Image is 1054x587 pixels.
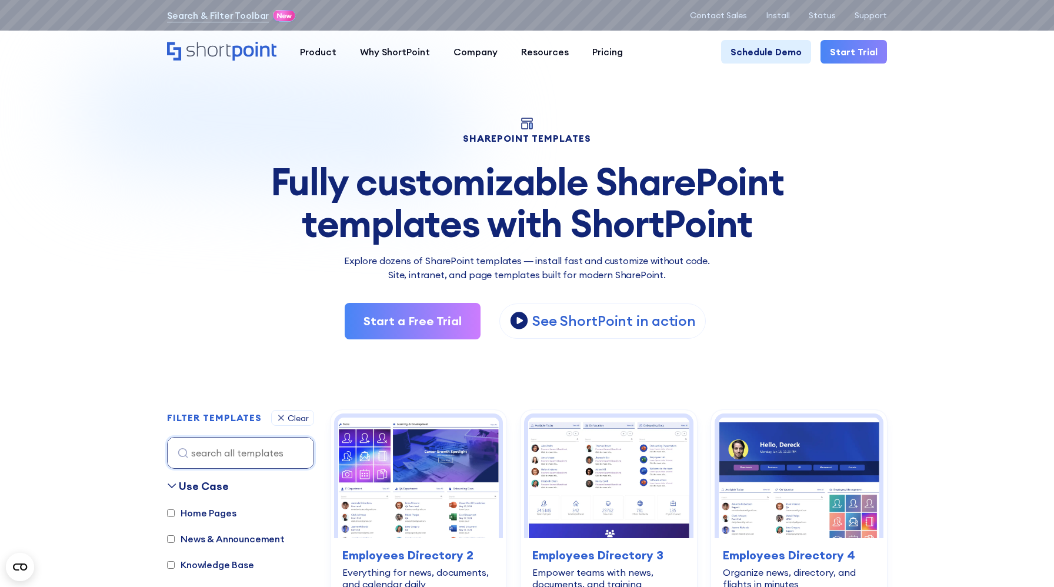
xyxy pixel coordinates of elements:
[288,414,309,422] div: Clear
[509,40,581,64] a: Resources
[167,532,285,546] label: News & Announcement
[342,546,495,564] h3: Employees Directory 2
[288,40,348,64] a: Product
[521,45,569,59] div: Resources
[499,303,705,339] a: open lightbox
[532,546,685,564] h3: Employees Directory 3
[820,40,887,64] a: Start Trial
[442,40,509,64] a: Company
[528,418,689,538] img: SharePoint team site template: Empower teams with news, documents, and training | ShortPoint Temp...
[167,437,314,469] input: search all templates
[360,45,430,59] div: Why ShortPoint
[167,509,175,517] input: Home Pages
[167,506,236,520] label: Home Pages
[348,40,442,64] a: Why ShortPoint
[532,312,695,330] p: See ShortPoint in action
[721,40,811,64] a: Schedule Demo
[766,11,790,20] a: Install
[167,134,887,142] h1: SHAREPOINT TEMPLATES
[167,8,269,22] a: Search & Filter Toolbar
[300,45,336,59] div: Product
[690,11,747,20] a: Contact Sales
[995,531,1054,587] iframe: Chat Widget
[719,418,879,538] img: SharePoint employee directory template: Organize news, directory, and flights in minutes | ShortP...
[167,254,887,282] p: Explore dozens of SharePoint templates — install fast and customize without code. Site, intranet,...
[345,303,481,339] a: Start a Free Trial
[167,161,887,244] div: Fully customizable SharePoint templates with ShortPoint
[167,413,262,423] h2: FILTER TEMPLATES
[338,418,499,538] img: SharePoint template team site: Everything for news, documents, and calendar daily | ShortPoint Te...
[167,561,175,569] input: Knowledge Base
[179,478,229,494] div: Use Case
[581,40,635,64] a: Pricing
[167,558,254,572] label: Knowledge Base
[167,535,175,543] input: News & Announcement
[723,546,875,564] h3: Employees Directory 4
[167,42,276,62] a: Home
[809,11,836,20] a: Status
[855,11,887,20] a: Support
[453,45,498,59] div: Company
[6,553,34,581] button: Open CMP widget
[592,45,623,59] div: Pricing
